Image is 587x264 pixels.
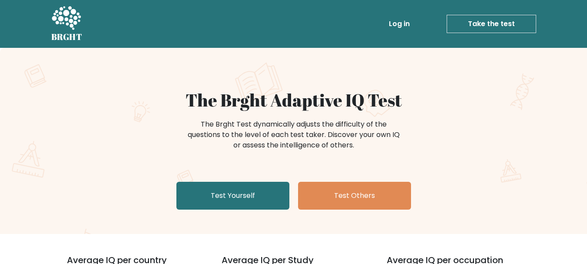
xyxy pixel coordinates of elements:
[176,182,289,210] a: Test Yourself
[447,15,536,33] a: Take the test
[185,119,402,150] div: The Brght Test dynamically adjusts the difficulty of the questions to the level of each test take...
[385,15,413,33] a: Log in
[51,32,83,42] h5: BRGHT
[82,90,506,110] h1: The Brght Adaptive IQ Test
[298,182,411,210] a: Test Others
[51,3,83,44] a: BRGHT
